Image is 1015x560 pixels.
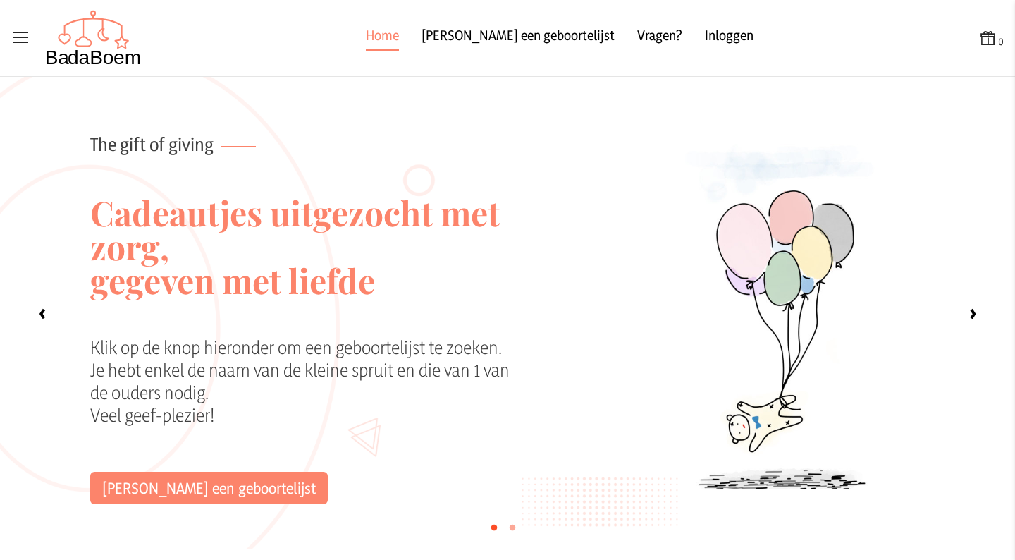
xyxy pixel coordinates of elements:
[90,472,328,504] a: [PERSON_NAME] een geboortelijst
[978,28,1004,49] button: 0
[90,156,511,336] h2: Cadeautjes uitgezocht met zorg, gegeven met liefde
[489,512,499,540] label: •
[366,25,399,51] a: Home
[705,25,753,51] a: Inloggen
[637,25,682,51] a: Vragen?
[422,25,615,51] a: [PERSON_NAME] een geboortelijst
[28,299,56,327] label: ‹
[508,512,517,540] label: •
[90,77,511,156] p: The gift of giving
[45,10,142,66] img: Badaboem
[90,336,511,472] div: Klik op de knop hieronder om een geboortelijst te zoeken. Je hebt enkel de naam van de kleine spr...
[959,299,987,327] label: ›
